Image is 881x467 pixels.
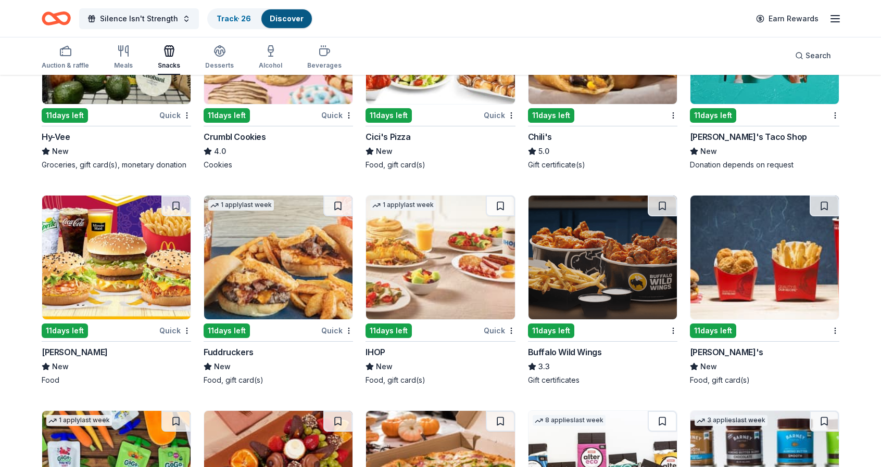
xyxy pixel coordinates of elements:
[204,160,353,170] div: Cookies
[204,323,250,338] div: 11 days left
[690,346,763,358] div: [PERSON_NAME]'s
[806,49,831,62] span: Search
[690,195,839,385] a: Image for Wendy's11days left[PERSON_NAME]'sNewFood, gift card(s)
[366,375,515,385] div: Food, gift card(s)
[690,196,839,319] img: Image for Wendy's
[46,415,112,426] div: 1 apply last week
[528,195,677,385] a: Image for Buffalo Wild Wings11days leftBuffalo Wild Wings3.3Gift certificates
[159,109,191,122] div: Quick
[528,131,552,143] div: Chili's
[42,346,108,358] div: [PERSON_NAME]
[528,323,574,338] div: 11 days left
[214,145,226,158] span: 4.0
[204,196,353,319] img: Image for Fuddruckers
[204,108,250,123] div: 11 days left
[484,324,515,337] div: Quick
[42,196,191,319] img: Image for McDonald's
[42,61,89,70] div: Auction & raffle
[204,195,353,385] a: Image for Fuddruckers 1 applylast week11days leftQuickFuddruckersNewFood, gift card(s)
[690,375,839,385] div: Food, gift card(s)
[750,9,825,28] a: Earn Rewards
[52,360,69,373] span: New
[366,346,385,358] div: IHOP
[159,324,191,337] div: Quick
[528,196,677,319] img: Image for Buffalo Wild Wings
[307,41,342,75] button: Beverages
[114,41,133,75] button: Meals
[366,160,515,170] div: Food, gift card(s)
[366,195,515,385] a: Image for IHOP1 applylast week11days leftQuickIHOPNewFood, gift card(s)
[204,131,266,143] div: Crumbl Cookies
[690,131,807,143] div: [PERSON_NAME]'s Taco Shop
[376,360,393,373] span: New
[158,61,180,70] div: Snacks
[528,108,574,123] div: 11 days left
[270,14,304,23] a: Discover
[42,323,88,338] div: 11 days left
[208,200,274,211] div: 1 apply last week
[52,145,69,158] span: New
[307,61,342,70] div: Beverages
[204,346,254,358] div: Fuddruckers
[528,375,677,385] div: Gift certificates
[528,160,677,170] div: Gift certificate(s)
[114,61,133,70] div: Meals
[376,145,393,158] span: New
[366,131,410,143] div: Cici's Pizza
[538,145,549,158] span: 5.0
[533,415,606,426] div: 8 applies last week
[42,108,88,123] div: 11 days left
[538,360,550,373] span: 3.3
[42,131,70,143] div: Hy-Vee
[259,41,282,75] button: Alcohol
[204,375,353,385] div: Food, gift card(s)
[700,145,717,158] span: New
[321,109,353,122] div: Quick
[690,323,736,338] div: 11 days left
[321,324,353,337] div: Quick
[79,8,199,29] button: Silence Isn't Strength
[690,108,736,123] div: 11 days left
[42,375,191,385] div: Food
[259,61,282,70] div: Alcohol
[158,41,180,75] button: Snacks
[366,108,412,123] div: 11 days left
[528,346,602,358] div: Buffalo Wild Wings
[42,160,191,170] div: Groceries, gift card(s), monetary donation
[205,41,234,75] button: Desserts
[700,360,717,373] span: New
[370,200,436,211] div: 1 apply last week
[695,415,767,426] div: 3 applies last week
[217,14,251,23] a: Track· 26
[690,160,839,170] div: Donation depends on request
[42,195,191,385] a: Image for McDonald's11days leftQuick[PERSON_NAME]NewFood
[205,61,234,70] div: Desserts
[42,41,89,75] button: Auction & raffle
[100,12,178,25] span: Silence Isn't Strength
[42,6,71,31] a: Home
[787,45,839,66] button: Search
[207,8,313,29] button: Track· 26Discover
[214,360,231,373] span: New
[366,323,412,338] div: 11 days left
[366,196,514,319] img: Image for IHOP
[484,109,515,122] div: Quick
